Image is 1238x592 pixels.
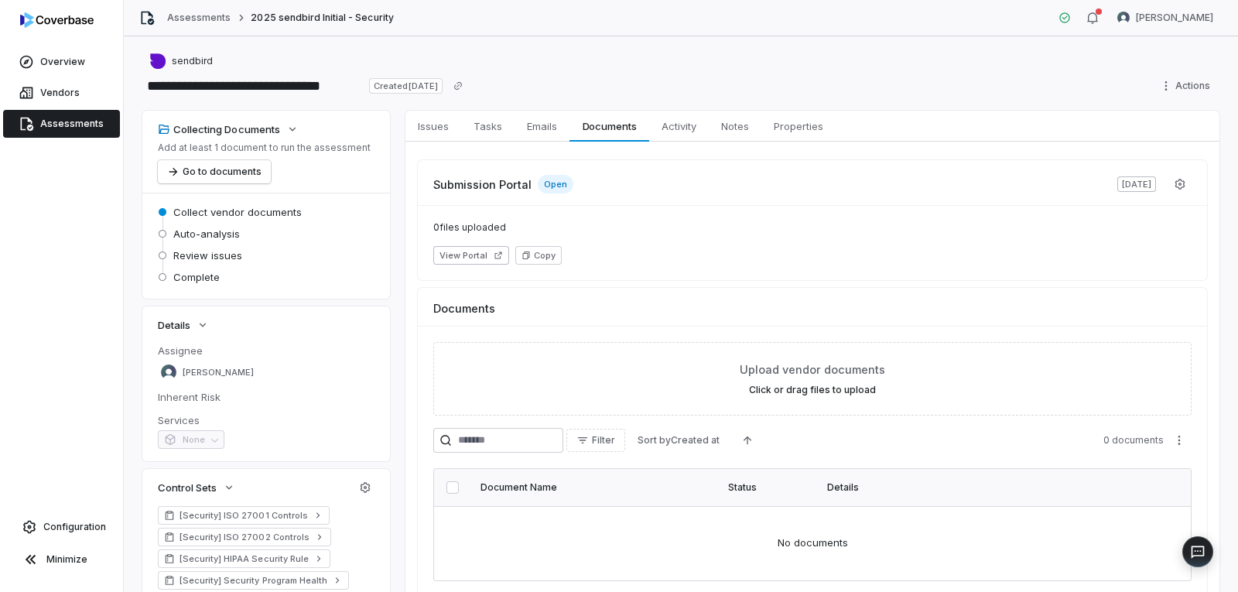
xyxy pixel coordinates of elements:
[369,78,442,94] span: Created [DATE]
[412,116,455,136] span: Issues
[749,384,876,396] label: Click or drag files to upload
[732,429,763,452] button: Ascending
[433,246,509,265] button: View Portal
[728,481,809,494] div: Status
[715,116,755,136] span: Notes
[467,116,508,136] span: Tasks
[6,513,117,541] a: Configuration
[3,110,120,138] a: Assessments
[173,248,242,262] span: Review issues
[158,318,190,332] span: Details
[521,116,563,136] span: Emails
[158,481,217,494] span: Control Sets
[173,227,240,241] span: Auto-analysis
[153,474,240,501] button: Control Sets
[3,79,120,107] a: Vendors
[6,544,117,575] button: Minimize
[183,367,254,378] span: [PERSON_NAME]
[158,549,330,568] a: [Security] HIPAA Security Rule
[40,118,104,130] span: Assessments
[158,122,280,136] div: Collecting Documents
[167,12,231,24] a: Assessments
[655,116,703,136] span: Activity
[158,142,371,154] p: Add at least 1 document to run the assessment
[251,12,393,24] span: 2025 sendbird Initial - Security
[40,87,80,99] span: Vendors
[827,481,1144,494] div: Details
[40,56,85,68] span: Overview
[161,364,176,380] img: Arun Muthu avatar
[1167,429,1192,452] button: More actions
[158,506,330,525] a: [Security] ISO 27001 Controls
[3,48,120,76] a: Overview
[158,160,271,183] button: Go to documents
[158,413,374,427] dt: Services
[173,270,220,284] span: Complete
[153,115,303,143] button: Collecting Documents
[20,12,94,28] img: logo-D7KZi-bG.svg
[158,390,374,404] dt: Inherent Risk
[158,528,331,546] a: [Security] ISO 27002 Controls
[1117,12,1130,24] img: Arun Muthu avatar
[433,221,1192,234] span: 0 files uploaded
[444,72,472,100] button: Copy link
[173,205,302,219] span: Collect vendor documents
[576,116,643,136] span: Documents
[433,300,495,317] span: Documents
[1103,434,1164,447] span: 0 documents
[43,521,106,533] span: Configuration
[180,509,308,522] span: [Security] ISO 27001 Controls
[434,506,1191,580] td: No documents
[145,47,217,75] button: https://sendbird.com/sendbird
[172,55,213,67] span: sendbird
[740,361,885,378] span: Upload vendor documents
[1117,176,1156,192] span: [DATE]
[1136,12,1213,24] span: [PERSON_NAME]
[180,574,327,587] span: [Security] Security Program Health
[158,344,374,358] dt: Assignee
[153,311,214,339] button: Details
[515,246,562,265] button: Copy
[180,531,309,543] span: [Security] ISO 27002 Controls
[1108,6,1223,29] button: Arun Muthu avatar[PERSON_NAME]
[592,434,615,447] span: Filter
[433,176,532,193] span: Submission Portal
[158,571,349,590] a: [Security] Security Program Health
[628,429,729,452] button: Sort byCreated at
[768,116,829,136] span: Properties
[566,429,625,452] button: Filter
[180,553,309,565] span: [Security] HIPAA Security Rule
[741,434,754,447] svg: Ascending
[46,553,87,566] span: Minimize
[538,175,573,193] span: Open
[1155,74,1219,98] button: Actions
[480,481,710,494] div: Document Name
